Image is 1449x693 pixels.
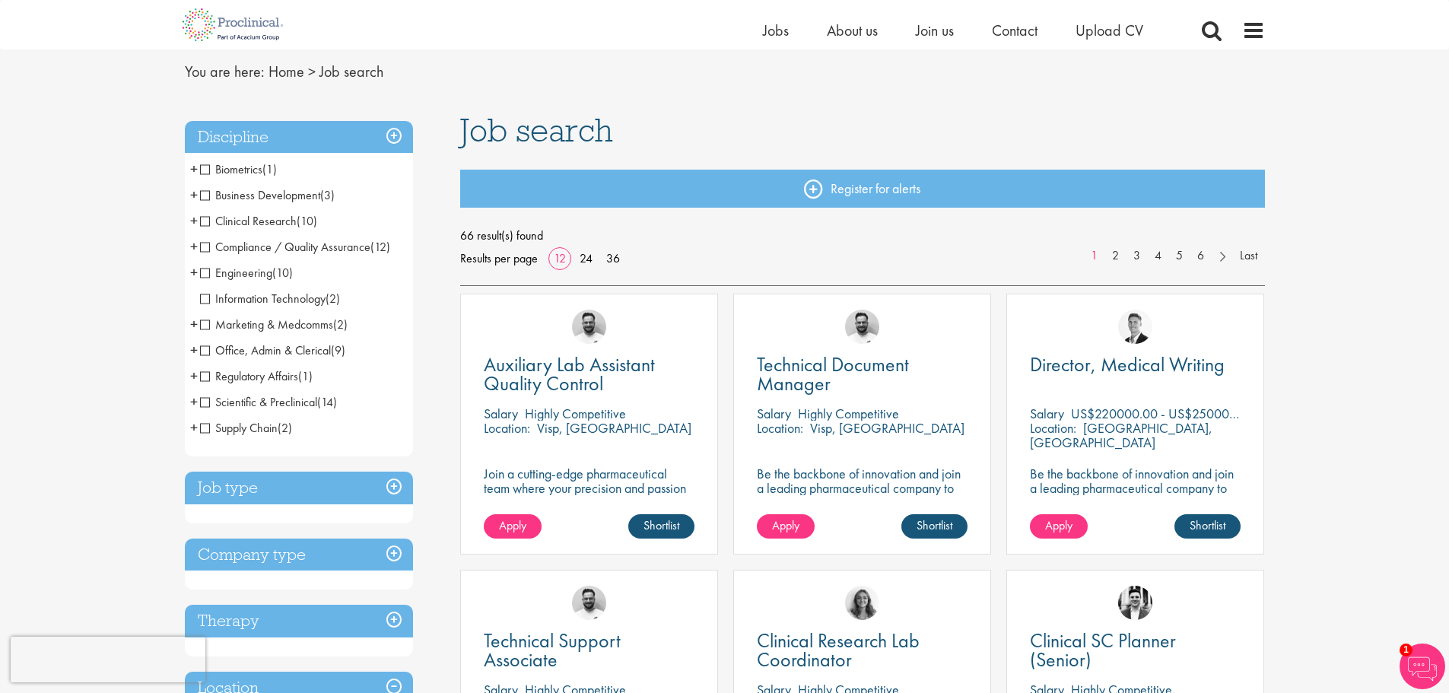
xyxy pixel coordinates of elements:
a: Technical Document Manager [757,355,968,393]
span: (12) [370,239,390,255]
span: Job search [460,110,613,151]
a: About us [827,21,878,40]
p: Visp, [GEOGRAPHIC_DATA] [537,419,691,437]
span: + [190,313,198,335]
a: 4 [1147,247,1169,265]
span: (2) [333,316,348,332]
span: Engineering [200,265,272,281]
span: Location: [484,419,530,437]
span: + [190,261,198,284]
span: Clinical Research [200,213,297,229]
span: Scientific & Preclinical [200,394,317,410]
span: Regulatory Affairs [200,368,313,384]
span: Supply Chain [200,420,292,436]
span: Marketing & Medcomms [200,316,348,332]
span: (10) [272,265,293,281]
a: Shortlist [1174,514,1241,539]
a: Apply [1030,514,1088,539]
span: Location: [1030,419,1076,437]
span: Salary [757,405,791,422]
a: Edward Little [1118,586,1152,620]
img: Chatbot [1400,644,1445,689]
span: Apply [499,517,526,533]
span: Location: [757,419,803,437]
a: Clinical Research Lab Coordinator [757,631,968,669]
h3: Company type [185,539,413,571]
span: (2) [278,420,292,436]
a: Clinical SC Planner (Senior) [1030,631,1241,669]
span: + [190,416,198,439]
a: Emile De Beer [845,310,879,344]
span: Biometrics [200,161,277,177]
span: (9) [331,342,345,358]
span: Clinical Research [200,213,317,229]
span: + [190,157,198,180]
span: Engineering [200,265,293,281]
img: George Watson [1118,310,1152,344]
span: Supply Chain [200,420,278,436]
span: (14) [317,394,337,410]
span: > [308,62,316,81]
span: Apply [1045,517,1072,533]
a: Join us [916,21,954,40]
p: US$220000.00 - US$250000.00 per annum [1071,405,1313,422]
a: 2 [1104,247,1126,265]
span: Business Development [200,187,320,203]
span: Compliance / Quality Assurance [200,239,390,255]
span: Apply [772,517,799,533]
a: Shortlist [901,514,968,539]
a: 12 [548,250,571,266]
h3: Therapy [185,605,413,637]
span: Contact [992,21,1037,40]
span: + [190,390,198,413]
span: + [190,364,198,387]
span: (10) [297,213,317,229]
span: + [190,339,198,361]
h3: Job type [185,472,413,504]
span: Office, Admin & Clerical [200,342,345,358]
a: Register for alerts [460,170,1265,208]
iframe: reCAPTCHA [11,637,205,682]
span: Results per page [460,247,538,270]
span: 1 [1400,644,1412,656]
span: (1) [298,368,313,384]
span: Compliance / Quality Assurance [200,239,370,255]
a: Technical Support Associate [484,631,694,669]
span: Business Development [200,187,335,203]
span: Salary [1030,405,1064,422]
img: Jackie Cerchio [845,586,879,620]
span: Clinical SC Planner (Senior) [1030,628,1176,672]
span: + [190,235,198,258]
p: Visp, [GEOGRAPHIC_DATA] [810,419,964,437]
p: Highly Competitive [798,405,899,422]
img: Emile De Beer [572,586,606,620]
h3: Discipline [185,121,413,154]
span: (3) [320,187,335,203]
span: (2) [326,291,340,307]
span: Director, Medical Writing [1030,351,1225,377]
a: 1 [1083,247,1105,265]
span: Job search [319,62,383,81]
a: Jobs [763,21,789,40]
span: (1) [262,161,277,177]
span: Salary [484,405,518,422]
p: Join a cutting-edge pharmaceutical team where your precision and passion for quality will help sh... [484,466,694,524]
span: Technical Document Manager [757,351,909,396]
span: Upload CV [1076,21,1143,40]
span: Clinical Research Lab Coordinator [757,628,920,672]
span: Biometrics [200,161,262,177]
span: Marketing & Medcomms [200,316,333,332]
span: 66 result(s) found [460,224,1265,247]
a: 3 [1126,247,1148,265]
a: Apply [484,514,542,539]
span: Regulatory Affairs [200,368,298,384]
img: Emile De Beer [572,310,606,344]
